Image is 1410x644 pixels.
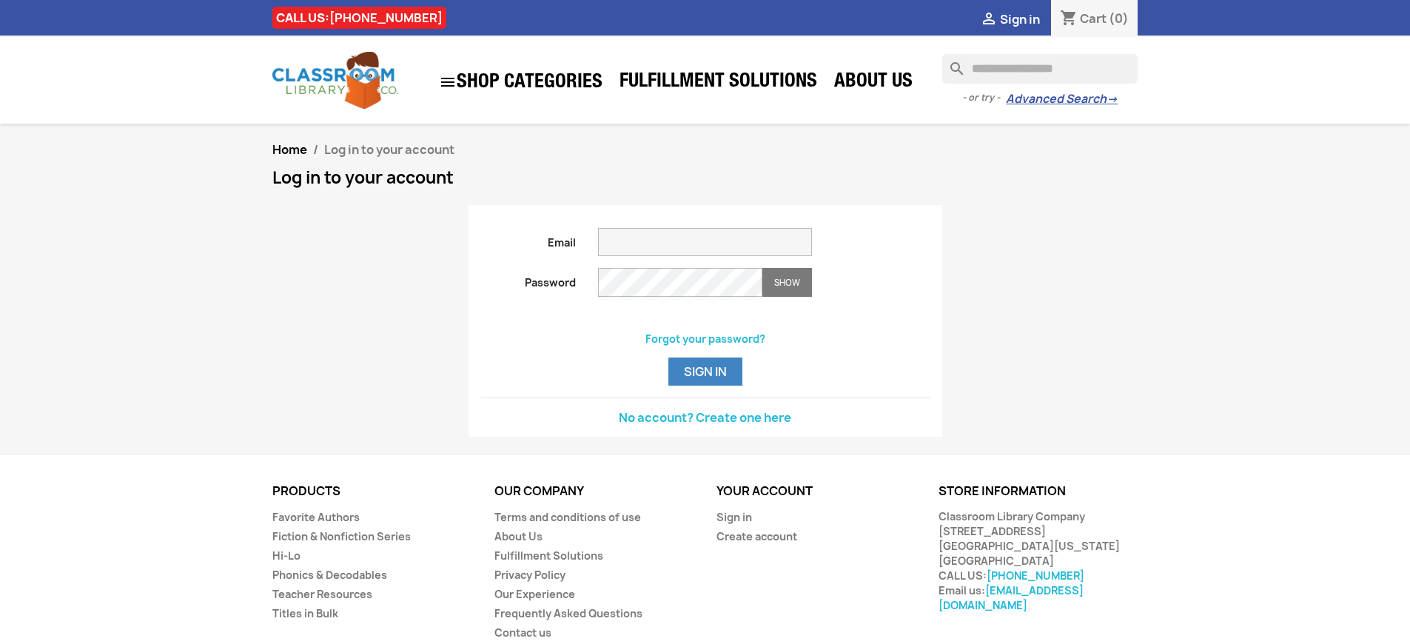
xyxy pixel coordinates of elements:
a: Titles in Bulk [272,606,338,620]
a: About Us [827,68,920,98]
input: Password input [598,268,762,297]
input: Search [942,54,1138,84]
a: Home [272,141,307,158]
h1: Log in to your account [272,169,1138,187]
a: Hi-Lo [272,549,301,563]
span: → [1107,92,1118,107]
a: Teacher Resources [272,587,372,601]
a: Forgot your password? [645,332,765,346]
a: Advanced Search→ [1006,92,1118,107]
span: Log in to your account [324,141,454,158]
a: Frequently Asked Questions [494,606,642,620]
a: Fiction & Nonfiction Series [272,529,411,543]
a: Contact us [494,625,551,640]
span: - or try - [962,90,1006,105]
button: Sign in [668,358,742,386]
div: CALL US: [272,7,446,29]
a: Our Experience [494,587,575,601]
img: Classroom Library Company [272,52,398,109]
a: [PHONE_NUMBER] [987,568,1084,583]
a: Favorite Authors [272,510,360,524]
label: Password [469,268,588,290]
a:  Sign in [980,11,1040,27]
i: shopping_cart [1060,10,1078,28]
a: Create account [716,529,797,543]
p: Store information [939,485,1138,498]
p: Our company [494,485,694,498]
i:  [439,73,457,91]
a: Your account [716,483,813,499]
i: search [942,54,960,72]
p: Products [272,485,472,498]
a: Fulfillment Solutions [494,549,603,563]
a: Terms and conditions of use [494,510,641,524]
a: No account? Create one here [619,409,791,426]
span: (0) [1109,10,1129,27]
a: Fulfillment Solutions [612,68,825,98]
a: Phonics & Decodables [272,568,387,582]
label: Email [469,228,588,250]
a: Sign in [716,510,752,524]
button: Show [762,268,812,297]
a: [PHONE_NUMBER] [329,10,443,26]
a: [EMAIL_ADDRESS][DOMAIN_NAME] [939,583,1084,612]
div: Classroom Library Company [STREET_ADDRESS] [GEOGRAPHIC_DATA][US_STATE] [GEOGRAPHIC_DATA] CALL US:... [939,509,1138,613]
span: Cart [1080,10,1107,27]
a: About Us [494,529,543,543]
span: Sign in [1000,11,1040,27]
a: SHOP CATEGORIES [432,66,610,98]
i:  [980,11,998,29]
a: Privacy Policy [494,568,565,582]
